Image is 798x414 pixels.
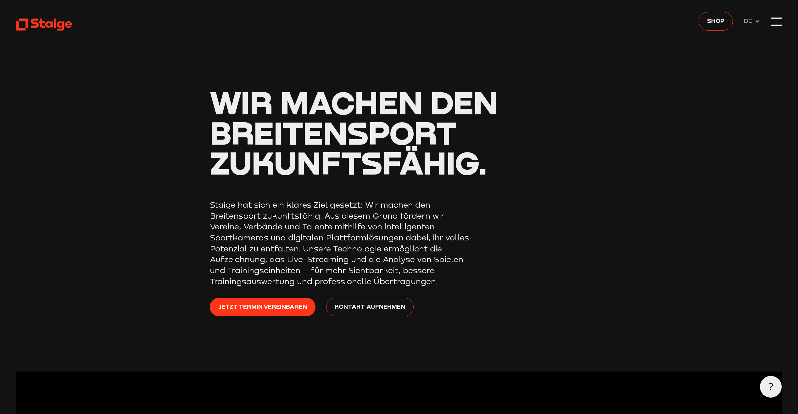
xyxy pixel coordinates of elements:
[707,16,724,26] span: Shop
[744,16,755,26] span: DE
[699,12,733,30] a: Shop
[326,298,414,316] a: Kontakt aufnehmen
[210,298,315,316] a: Jetzt Termin vereinbaren
[335,302,405,311] span: Kontakt aufnehmen
[218,302,307,311] span: Jetzt Termin vereinbaren
[210,199,477,287] p: Staige hat sich ein klares Ziel gesetzt: Wir machen den Breitensport zukunftsfähig. Aus diesem Gr...
[210,83,498,181] span: Wir machen den Breitensport zukunftsfähig.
